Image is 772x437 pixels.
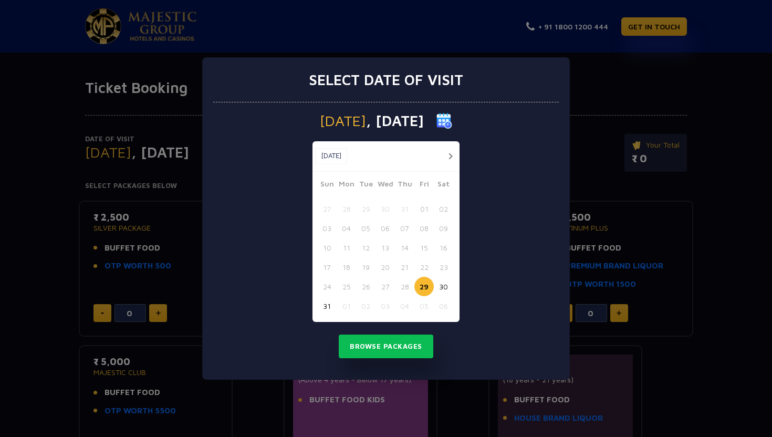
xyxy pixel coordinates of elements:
[356,238,375,257] button: 12
[375,238,395,257] button: 13
[356,277,375,296] button: 26
[337,178,356,193] span: Mon
[356,218,375,238] button: 05
[317,199,337,218] button: 27
[414,178,434,193] span: Fri
[317,277,337,296] button: 24
[414,199,434,218] button: 01
[337,199,356,218] button: 28
[434,296,453,316] button: 06
[375,199,395,218] button: 30
[317,218,337,238] button: 03
[434,178,453,193] span: Sat
[395,238,414,257] button: 14
[356,178,375,193] span: Tue
[414,257,434,277] button: 22
[317,238,337,257] button: 10
[395,199,414,218] button: 31
[434,218,453,238] button: 09
[414,296,434,316] button: 05
[395,277,414,296] button: 28
[339,335,433,359] button: Browse Packages
[337,296,356,316] button: 01
[356,199,375,218] button: 29
[317,178,337,193] span: Sun
[395,296,414,316] button: 04
[356,296,375,316] button: 02
[414,277,434,296] button: 29
[317,296,337,316] button: 31
[315,148,347,164] button: [DATE]
[414,238,434,257] button: 15
[434,199,453,218] button: 02
[436,113,452,129] img: calender icon
[337,218,356,238] button: 04
[375,218,395,238] button: 06
[317,257,337,277] button: 17
[337,257,356,277] button: 18
[375,277,395,296] button: 27
[434,238,453,257] button: 16
[395,178,414,193] span: Thu
[337,277,356,296] button: 25
[366,113,424,128] span: , [DATE]
[375,257,395,277] button: 20
[375,296,395,316] button: 03
[395,257,414,277] button: 21
[320,113,366,128] span: [DATE]
[434,257,453,277] button: 23
[395,218,414,238] button: 07
[375,178,395,193] span: Wed
[309,71,463,89] h3: Select date of visit
[356,257,375,277] button: 19
[434,277,453,296] button: 30
[337,238,356,257] button: 11
[414,218,434,238] button: 08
